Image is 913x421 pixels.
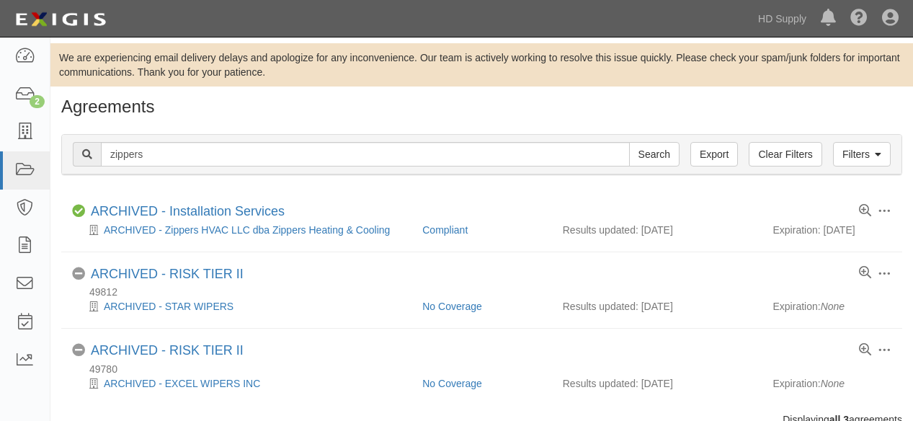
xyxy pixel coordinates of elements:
[690,142,738,167] a: Export
[91,267,244,283] div: RISK TIER II
[91,343,244,359] div: RISK TIER II
[563,299,752,314] div: Results updated: [DATE]
[91,204,285,220] div: Installation Services
[11,6,110,32] img: logo-5460c22ac91f19d4615b14bd174203de0afe785f0fc80cf4dbbc73dc1793850b.png
[833,142,891,167] a: Filters
[859,205,871,218] a: View results summary
[72,362,902,376] div: 49780
[50,50,913,79] div: We are experiencing email delivery delays and apologize for any inconvenience. Our team is active...
[91,267,244,281] a: ARCHIVED - RISK TIER II
[72,299,411,314] div: ARCHIVED - STAR WIPERS
[91,204,285,218] a: ARCHIVED - Installation Services
[773,376,892,391] div: Expiration:
[751,4,814,33] a: HD Supply
[859,267,871,280] a: View results summary
[859,344,871,357] a: View results summary
[629,142,680,167] input: Search
[72,205,85,218] i: Compliant
[422,301,482,312] a: No Coverage
[104,224,390,236] a: ARCHIVED - Zippers HVAC LLC dba Zippers Heating & Cooling
[422,224,468,236] a: Compliant
[61,97,902,116] h1: Agreements
[749,142,821,167] a: Clear Filters
[773,299,892,314] div: Expiration:
[101,142,630,167] input: Search
[72,285,902,299] div: 49812
[72,223,411,237] div: ARCHIVED - Zippers HVAC LLC dba Zippers Heating & Cooling
[563,376,752,391] div: Results updated: [DATE]
[773,223,892,237] div: Expiration: [DATE]
[821,301,845,312] em: None
[72,376,411,391] div: ARCHIVED - EXCEL WIPERS INC
[104,301,233,312] a: ARCHIVED - STAR WIPERS
[72,267,85,280] i: No Coverage
[563,223,752,237] div: Results updated: [DATE]
[91,343,244,358] a: ARCHIVED - RISK TIER II
[850,10,868,27] i: Help Center - Complianz
[72,344,85,357] i: No Coverage
[821,378,845,389] em: None
[30,95,45,108] div: 2
[422,378,482,389] a: No Coverage
[104,378,260,389] a: ARCHIVED - EXCEL WIPERS INC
